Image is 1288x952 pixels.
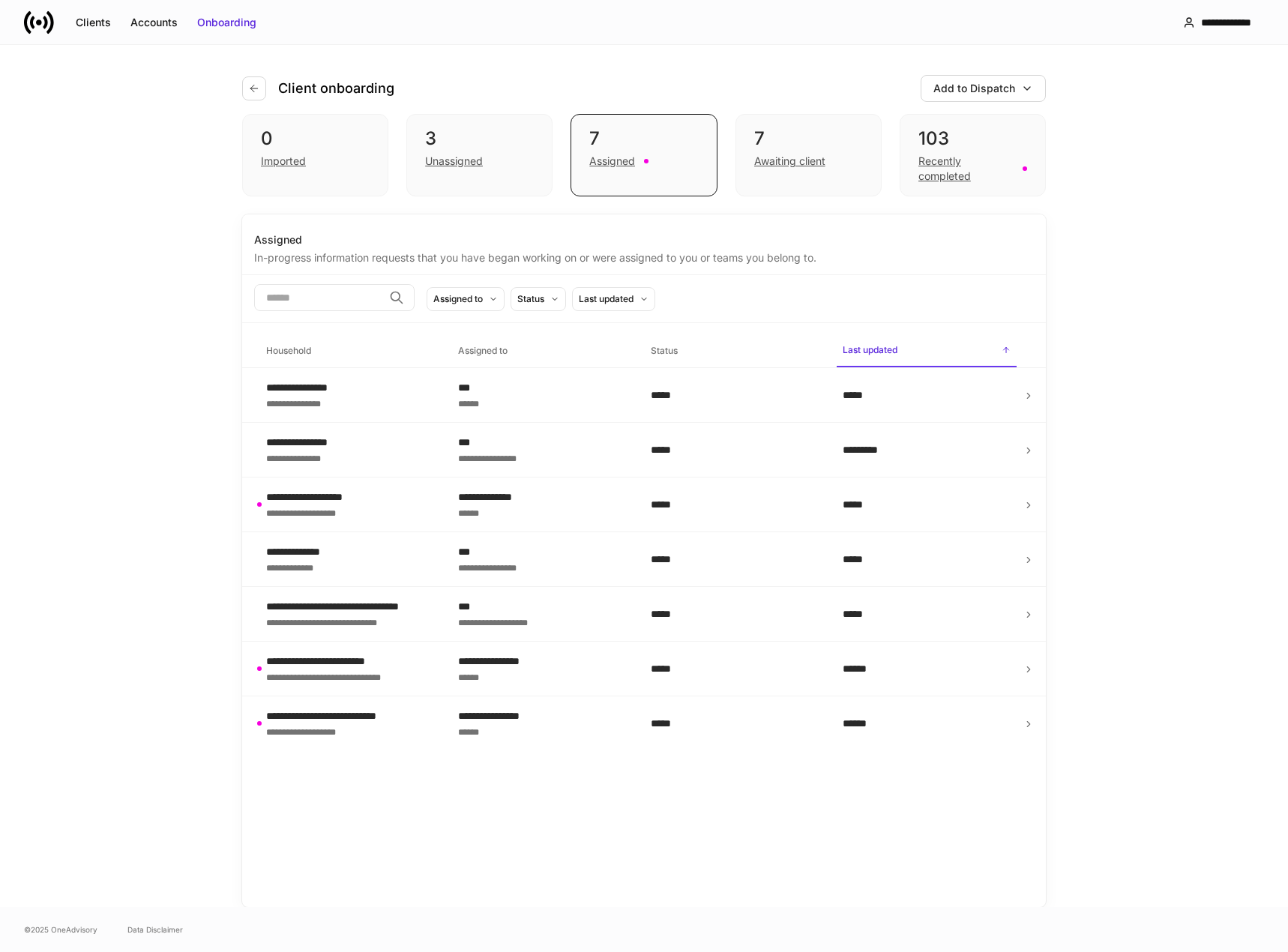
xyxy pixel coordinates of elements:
div: Recently completed [918,154,1014,184]
div: 7 [589,127,698,151]
div: Onboarding [197,15,256,30]
div: Add to Dispatch [933,81,1015,96]
button: Clients [66,10,121,34]
h4: Client onboarding [278,79,394,97]
div: Awaiting client [754,154,825,169]
span: Assigned to [452,336,632,367]
div: Unassigned [425,154,483,169]
div: Assigned [254,232,1034,247]
div: 103Recently completed [900,114,1046,196]
div: In-progress information requests that you have began working on or were assigned to you or teams ... [254,247,1034,265]
div: 0Imported [242,114,388,196]
span: Status [645,336,825,367]
button: Assigned to [427,287,505,311]
div: Status [517,292,544,306]
span: Last updated [837,335,1017,367]
div: 7 [754,127,863,151]
button: Last updated [572,287,655,311]
h6: Last updated [843,343,897,357]
a: Data Disclaimer [127,924,183,936]
button: Accounts [121,10,187,34]
div: Assigned to [433,292,483,306]
button: Onboarding [187,10,266,34]
div: Last updated [579,292,634,306]
div: Accounts [130,15,178,30]
div: 0 [261,127,370,151]
span: Household [260,336,440,367]
div: 7Awaiting client [735,114,882,196]
div: 3 [425,127,534,151]
div: Clients [76,15,111,30]
div: Imported [261,154,306,169]
div: 7Assigned [571,114,717,196]
span: © 2025 OneAdvisory [24,924,97,936]
h6: Assigned to [458,343,508,358]
div: 103 [918,127,1027,151]
h6: Status [651,343,678,358]
div: Assigned [589,154,635,169]
button: Status [511,287,566,311]
div: 3Unassigned [406,114,553,196]
h6: Household [266,343,311,358]
button: Add to Dispatch [921,75,1046,102]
